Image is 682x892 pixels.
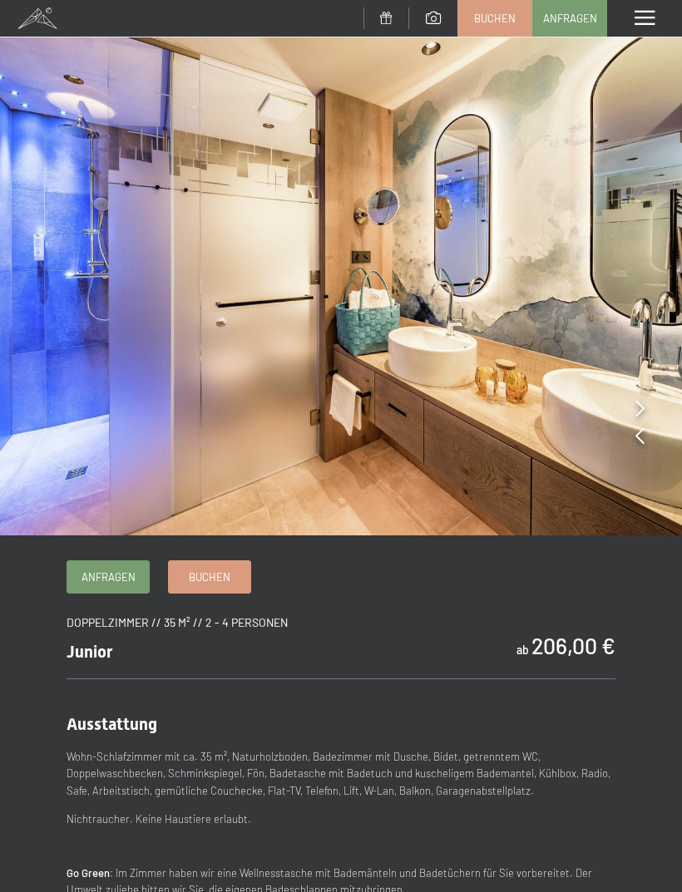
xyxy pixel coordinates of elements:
a: Anfragen [67,561,149,593]
p: Wohn-Schlafzimmer mit ca. 35 m², Naturholzboden, Badezimmer mit Dusche, Bidet, getrenntem WC, Dop... [67,748,615,800]
span: Ausstattung [67,714,157,734]
a: Anfragen [533,1,606,36]
span: Buchen [189,569,230,584]
p: Nichtraucher. Keine Haustiere erlaubt. [67,811,615,828]
a: Buchen [169,561,250,593]
span: Junior [67,642,113,662]
a: Buchen [458,1,531,36]
b: 206,00 € [531,632,615,658]
span: Anfragen [543,11,597,26]
span: Buchen [474,11,516,26]
span: Anfragen [82,569,136,584]
strong: Go Green [67,866,110,880]
span: ab [516,643,529,657]
span: Doppelzimmer // 35 m² // 2 - 4 Personen [67,615,288,629]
